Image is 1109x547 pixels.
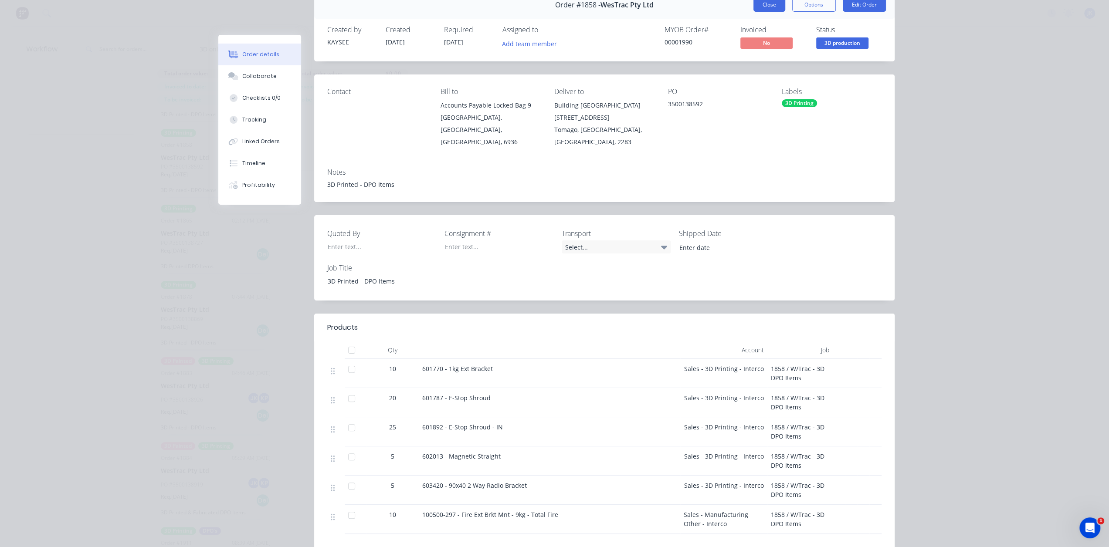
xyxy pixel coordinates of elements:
[242,94,281,102] div: Checklists 0/0
[386,38,405,46] span: [DATE]
[422,423,503,431] span: 601892 - E-Stop Shroud - IN
[441,99,540,111] div: Accounts Payable Locked Bag 9
[327,228,436,239] label: Quoted By
[444,26,492,34] div: Required
[782,99,817,107] div: 3D Printing
[680,341,767,359] div: Account
[327,263,436,273] label: Job Title
[327,180,882,189] div: 3D Printed - DPO Items
[502,37,562,49] button: Add team member
[562,228,671,239] label: Transport
[321,275,430,287] div: 3D Printed - DPO Items
[218,87,301,109] button: Checklists 0/0
[327,88,427,96] div: Contact
[218,131,301,152] button: Linked Orders
[816,37,868,51] button: 3D production
[767,417,833,446] div: 1858 / W/Trac - 3D DPO Items
[600,1,654,9] span: WesTrac Pty Ltd
[242,51,279,58] div: Order details
[327,37,375,47] div: KAYSEE
[668,99,768,111] div: 3500138592
[1097,517,1104,524] span: 1
[502,26,590,34] div: Assigned to
[441,99,540,148] div: Accounts Payable Locked Bag 9[GEOGRAPHIC_DATA], [GEOGRAPHIC_DATA], [GEOGRAPHIC_DATA], 6936
[218,44,301,65] button: Order details
[767,446,833,476] div: 1858 / W/Trac - 3D DPO Items
[242,138,280,145] div: Linked Orders
[497,37,561,49] button: Add team member
[767,388,833,417] div: 1858 / W/Trac - 3D DPO Items
[673,241,782,254] input: Enter date
[555,1,600,9] span: Order #1858 -
[816,37,868,48] span: 3D production
[665,26,730,34] div: MYOB Order #
[441,111,540,148] div: [GEOGRAPHIC_DATA], [GEOGRAPHIC_DATA], [GEOGRAPHIC_DATA], 6936
[816,26,882,34] div: Status
[327,322,358,333] div: Products
[680,505,767,534] div: Sales - Manufacturing Other - Interco
[422,510,558,519] span: 100500-297 - Fire Ext Brkt Mnt - 9kg - Total Fire
[422,394,491,402] span: 601787 - E-Stop Shroud
[386,26,434,34] div: Created
[767,476,833,505] div: 1858 / W/Trac - 3D DPO Items
[327,168,882,176] div: Notes
[554,88,654,96] div: Deliver to
[218,65,301,87] button: Collaborate
[680,446,767,476] div: Sales - 3D Printing - Interco
[680,476,767,505] div: Sales - 3D Printing - Interco
[679,228,788,239] label: Shipped Date
[740,37,793,48] span: No
[422,365,493,373] span: 601770 - 1kg Ext Bracket
[562,240,671,253] div: Select...
[389,393,396,402] span: 20
[767,359,833,388] div: 1858 / W/Trac - 3D DPO Items
[391,452,394,461] span: 5
[740,26,806,34] div: Invoiced
[554,99,654,148] div: Building [GEOGRAPHIC_DATA][STREET_ADDRESS]Tomago, [GEOGRAPHIC_DATA], [GEOGRAPHIC_DATA], 2283
[389,510,396,519] span: 10
[391,481,394,490] span: 5
[767,505,833,534] div: 1858 / W/Trac - 3D DPO Items
[218,109,301,131] button: Tracking
[444,228,553,239] label: Consignment #
[680,388,767,417] div: Sales - 3D Printing - Interco
[782,88,882,96] div: Labels
[218,152,301,174] button: Timeline
[554,124,654,148] div: Tomago, [GEOGRAPHIC_DATA], [GEOGRAPHIC_DATA], 2283
[242,181,275,189] div: Profitability
[242,116,266,124] div: Tracking
[242,72,277,80] div: Collaborate
[327,26,375,34] div: Created by
[1079,517,1100,538] iframe: Intercom live chat
[554,99,654,124] div: Building [GEOGRAPHIC_DATA][STREET_ADDRESS]
[680,359,767,388] div: Sales - 3D Printing - Interco
[441,88,540,96] div: Bill to
[665,37,730,47] div: 00001990
[422,481,527,490] span: 603420 - 90x40 2 Way Radio Bracket
[444,38,463,46] span: [DATE]
[680,417,767,446] div: Sales - 3D Printing - Interco
[242,159,265,167] div: Timeline
[389,422,396,432] span: 25
[218,174,301,196] button: Profitability
[422,452,501,460] span: 602013 - Magnetic Straight
[366,341,419,359] div: Qty
[668,88,768,96] div: PO
[767,341,833,359] div: Job
[389,364,396,373] span: 10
